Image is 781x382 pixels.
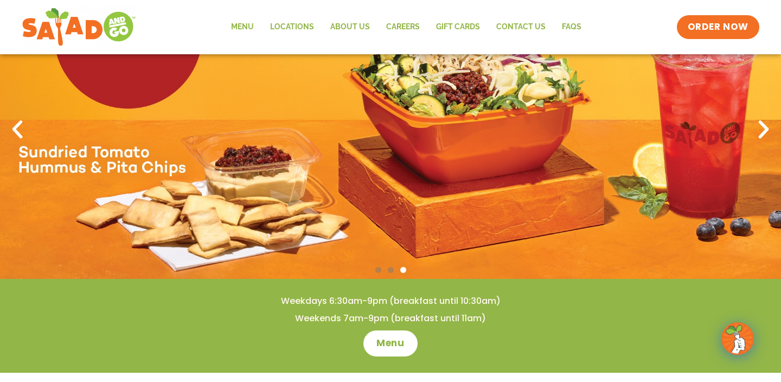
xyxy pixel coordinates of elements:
[428,15,488,40] a: GIFT CARDS
[554,15,590,40] a: FAQs
[388,267,394,273] span: Go to slide 2
[688,21,748,34] span: ORDER NOW
[5,118,29,142] div: Previous slide
[375,267,381,273] span: Go to slide 1
[262,15,322,40] a: Locations
[722,323,753,354] img: wpChatIcon
[322,15,378,40] a: About Us
[223,15,262,40] a: Menu
[22,313,759,324] h4: Weekends 7am-9pm (breakfast until 11am)
[363,330,417,356] a: Menu
[400,267,406,273] span: Go to slide 3
[488,15,554,40] a: Contact Us
[22,5,136,49] img: new-SAG-logo-768×292
[677,15,759,39] a: ORDER NOW
[223,15,590,40] nav: Menu
[378,15,428,40] a: Careers
[376,337,404,350] span: Menu
[22,295,759,307] h4: Weekdays 6:30am-9pm (breakfast until 10:30am)
[752,118,776,142] div: Next slide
